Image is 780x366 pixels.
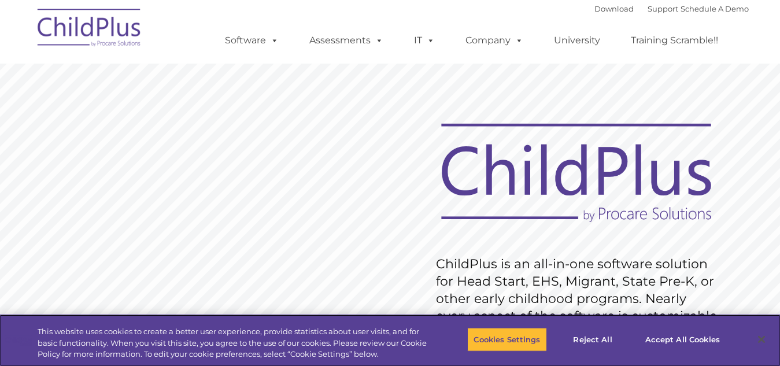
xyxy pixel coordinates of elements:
[594,4,634,13] a: Download
[749,327,774,352] button: Close
[619,29,730,52] a: Training Scramble!!
[213,29,290,52] a: Software
[557,327,629,352] button: Reject All
[402,29,446,52] a: IT
[639,327,726,352] button: Accept All Cookies
[542,29,612,52] a: University
[681,4,749,13] a: Schedule A Demo
[298,29,395,52] a: Assessments
[594,4,749,13] font: |
[32,1,147,58] img: ChildPlus by Procare Solutions
[38,326,429,360] div: This website uses cookies to create a better user experience, provide statistics about user visit...
[648,4,678,13] a: Support
[467,327,546,352] button: Cookies Settings
[454,29,535,52] a: Company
